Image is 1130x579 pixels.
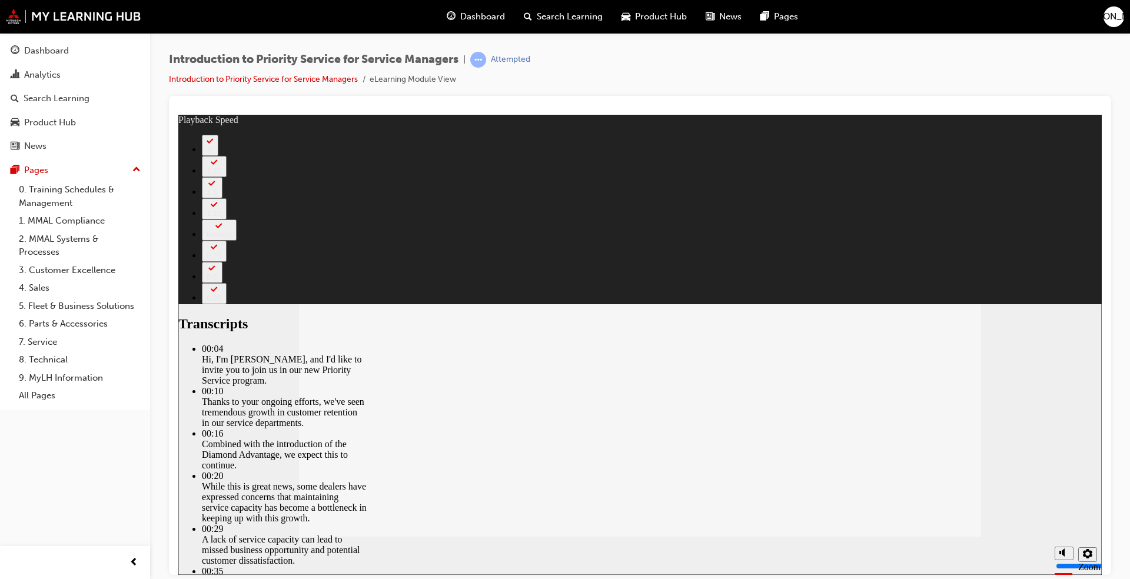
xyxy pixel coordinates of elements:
a: All Pages [14,387,145,405]
a: car-iconProduct Hub [612,5,696,29]
img: mmal [6,9,141,24]
span: up-icon [132,162,141,178]
span: news-icon [11,141,19,152]
div: A lack of service capacity can lead to missed business opportunity and potential customer dissati... [24,420,188,451]
button: [PERSON_NAME] [1104,6,1124,27]
a: 6. Parts & Accessories [14,315,145,333]
a: 0. Training Schedules & Management [14,181,145,212]
span: learningRecordVerb_ATTEMPT-icon [470,52,486,68]
div: Analytics [24,68,61,82]
div: Search Learning [24,92,89,105]
button: Pages [5,159,145,181]
a: 9. MyLH Information [14,369,145,387]
a: Dashboard [5,40,145,62]
span: Product Hub [635,10,687,24]
a: Search Learning [5,88,145,109]
span: car-icon [621,9,630,24]
span: prev-icon [129,555,138,570]
div: 00:35 [24,451,188,462]
a: pages-iconPages [751,5,807,29]
span: | [463,53,466,66]
span: guage-icon [11,46,19,56]
a: Analytics [5,64,145,86]
li: eLearning Module View [370,73,456,86]
a: news-iconNews [696,5,751,29]
span: chart-icon [11,70,19,81]
span: car-icon [11,118,19,128]
div: Attempted [491,54,530,65]
span: Dashboard [460,10,505,24]
span: pages-icon [11,165,19,176]
span: Search Learning [537,10,603,24]
span: pages-icon [760,9,769,24]
a: 1. MMAL Compliance [14,212,145,230]
a: 8. Technical [14,351,145,369]
span: Introduction to Priority Service for Service Managers [169,53,458,66]
div: News [24,139,46,153]
span: guage-icon [447,9,456,24]
span: news-icon [706,9,714,24]
a: 7. Service [14,333,145,351]
button: DashboardAnalyticsSearch LearningProduct HubNews [5,38,145,159]
a: search-iconSearch Learning [514,5,612,29]
button: 2 [24,20,40,41]
a: 5. Fleet & Business Solutions [14,297,145,315]
a: Product Hub [5,112,145,134]
a: 4. Sales [14,279,145,297]
div: Product Hub [24,116,76,129]
div: 2 [28,31,35,39]
span: Pages [774,10,798,24]
a: 3. Customer Excellence [14,261,145,279]
div: Dashboard [24,44,69,58]
a: 2. MMAL Systems & Processes [14,230,145,261]
span: search-icon [524,9,532,24]
span: search-icon [11,94,19,104]
div: Pages [24,164,48,177]
a: Introduction to Priority Service for Service Managers [169,74,358,84]
a: News [5,135,145,157]
a: guage-iconDashboard [437,5,514,29]
span: News [719,10,742,24]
